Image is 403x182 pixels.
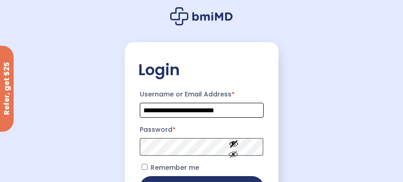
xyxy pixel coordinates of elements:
label: Username or Email Address [140,88,264,101]
input: Remember me [142,164,147,170]
h2: Login [138,60,265,80]
label: Password [140,123,264,136]
button: Show password [208,131,259,163]
span: Remember me [151,163,199,172]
